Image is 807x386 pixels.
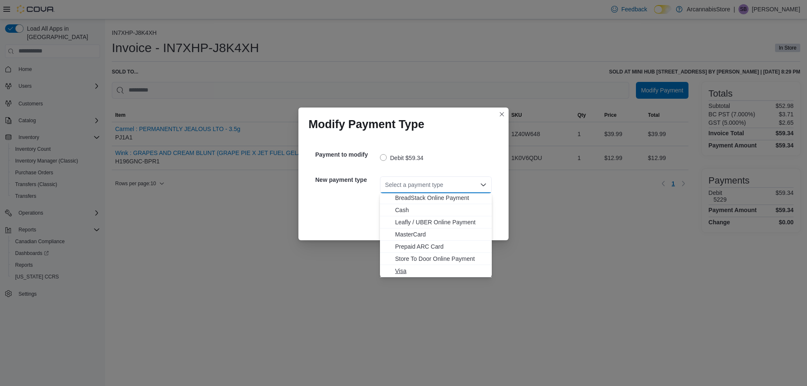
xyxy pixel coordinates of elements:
span: MasterCard [395,230,487,239]
span: Store To Door Online Payment [395,255,487,263]
div: Choose from the following options [380,180,492,277]
button: Store To Door Online Payment [380,253,492,265]
button: Close list of options [480,181,487,188]
button: Closes this modal window [497,109,507,119]
h1: Modify Payment Type [309,118,425,131]
span: Leafly / UBER Online Payment [395,218,487,226]
button: Visa [380,265,492,277]
button: Leafly / UBER Online Payment [380,216,492,228]
span: Visa [395,267,487,275]
button: BreadStack Online Payment [380,192,492,204]
button: Prepaid ARC Card [380,241,492,253]
button: Cash [380,204,492,216]
span: Prepaid ARC Card [395,242,487,251]
button: MasterCard [380,228,492,241]
span: Cash [395,206,487,214]
h5: New payment type [315,171,378,188]
label: Debit $59.34 [380,153,423,163]
input: Accessible screen reader label [385,180,386,190]
span: BreadStack Online Payment [395,194,487,202]
h5: Payment to modify [315,146,378,163]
